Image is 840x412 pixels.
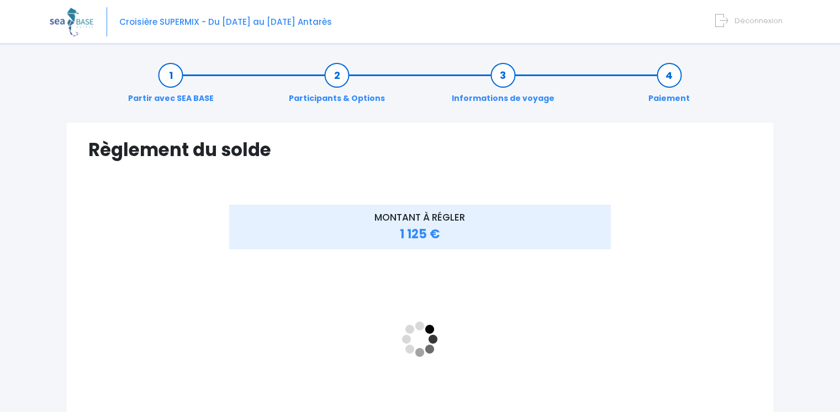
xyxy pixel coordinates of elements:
[446,69,560,104] a: Informations de voyage
[119,16,332,28] span: Croisière SUPERMIX - Du [DATE] au [DATE] Antarès
[283,69,390,104] a: Participants & Options
[400,226,440,243] span: 1 125 €
[643,69,695,104] a: Paiement
[735,15,783,26] span: Déconnexion
[88,139,752,160] h1: Règlement du solde
[123,69,219,104] a: Partir avec SEA BASE
[374,211,465,224] span: MONTANT À RÉGLER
